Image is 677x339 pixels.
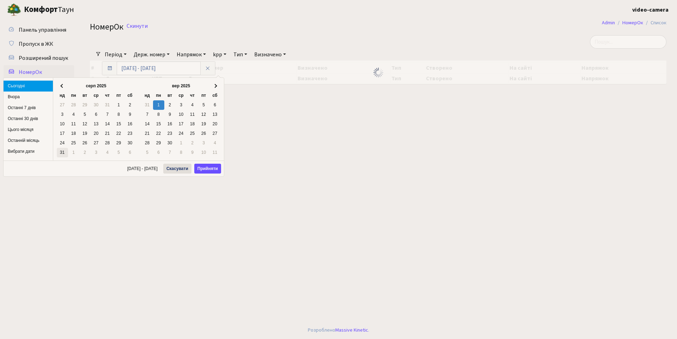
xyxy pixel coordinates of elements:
td: 10 [57,119,68,129]
li: Вибрати дати [4,146,53,157]
td: 5 [113,148,124,157]
td: 5 [142,148,153,157]
td: 13 [209,110,221,119]
td: 16 [124,119,136,129]
span: НомерОк [19,68,42,76]
button: Прийняти [194,164,221,174]
td: 28 [68,100,79,110]
td: 9 [187,148,198,157]
td: 30 [91,100,102,110]
span: Панель управління [19,26,66,34]
td: 25 [187,129,198,138]
td: 1 [153,100,164,110]
td: 3 [91,148,102,157]
td: 17 [176,119,187,129]
td: 9 [164,110,176,119]
th: вт [164,91,176,100]
th: вер 2025 [153,81,209,91]
td: 3 [176,100,187,110]
b: video-camera [632,6,669,14]
td: 8 [113,110,124,119]
a: Пропуск в ЖК [4,37,74,51]
img: Обробка... [373,67,384,78]
td: 2 [79,148,91,157]
th: ср [91,91,102,100]
a: НомерОк [622,19,643,26]
td: 28 [102,138,113,148]
th: нд [57,91,68,100]
img: logo.png [7,3,21,17]
td: 15 [113,119,124,129]
td: 7 [142,110,153,119]
button: Переключити навігацію [88,4,106,15]
td: 23 [124,129,136,138]
td: 1 [176,138,187,148]
input: Пошук... [590,35,666,49]
td: 2 [187,138,198,148]
li: Сьогодні [4,81,53,92]
a: Скинути [127,23,148,30]
td: 31 [57,148,68,157]
td: 2 [164,100,176,110]
td: 14 [102,119,113,129]
a: Massive Kinetic [335,326,368,334]
td: 24 [57,138,68,148]
th: сб [209,91,221,100]
td: 25 [68,138,79,148]
th: ср [176,91,187,100]
span: Розширений пошук [19,54,68,62]
a: Напрямок [174,49,209,61]
a: Розширений пошук [4,51,74,65]
th: нд [142,91,153,100]
span: [DATE] - [DATE] [127,167,160,171]
td: 16 [164,119,176,129]
a: Admin [602,19,615,26]
td: 27 [91,138,102,148]
td: 21 [142,129,153,138]
td: 19 [198,119,209,129]
td: 17 [57,129,68,138]
td: 26 [198,129,209,138]
td: 1 [113,100,124,110]
td: 29 [113,138,124,148]
td: 3 [57,110,68,119]
td: 7 [102,110,113,119]
td: 19 [79,129,91,138]
td: 10 [198,148,209,157]
th: чт [187,91,198,100]
th: вт [79,91,91,100]
td: 6 [209,100,221,110]
a: НомерОк [4,65,74,79]
a: Період [102,49,129,61]
td: 5 [198,100,209,110]
td: 30 [124,138,136,148]
li: Останні 7 днів [4,102,53,113]
td: 1 [68,148,79,157]
td: 6 [91,110,102,119]
li: Вчора [4,92,53,102]
th: серп 2025 [68,81,124,91]
td: 29 [79,100,91,110]
td: 4 [68,110,79,119]
td: 22 [153,129,164,138]
td: 8 [176,148,187,157]
td: 18 [68,129,79,138]
button: Скасувати [163,164,191,174]
td: 11 [187,110,198,119]
li: Останні 30 днів [4,113,53,124]
td: 8 [153,110,164,119]
td: 20 [209,119,221,129]
span: Пропуск в ЖК [19,40,53,48]
b: Комфорт [24,4,58,15]
td: 27 [209,129,221,138]
td: 22 [113,129,124,138]
td: 6 [124,148,136,157]
li: Останній місяць [4,135,53,146]
a: kpp [210,49,229,61]
td: 26 [79,138,91,148]
td: 12 [79,119,91,129]
td: 20 [91,129,102,138]
td: 7 [164,148,176,157]
th: пт [198,91,209,100]
td: 28 [142,138,153,148]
